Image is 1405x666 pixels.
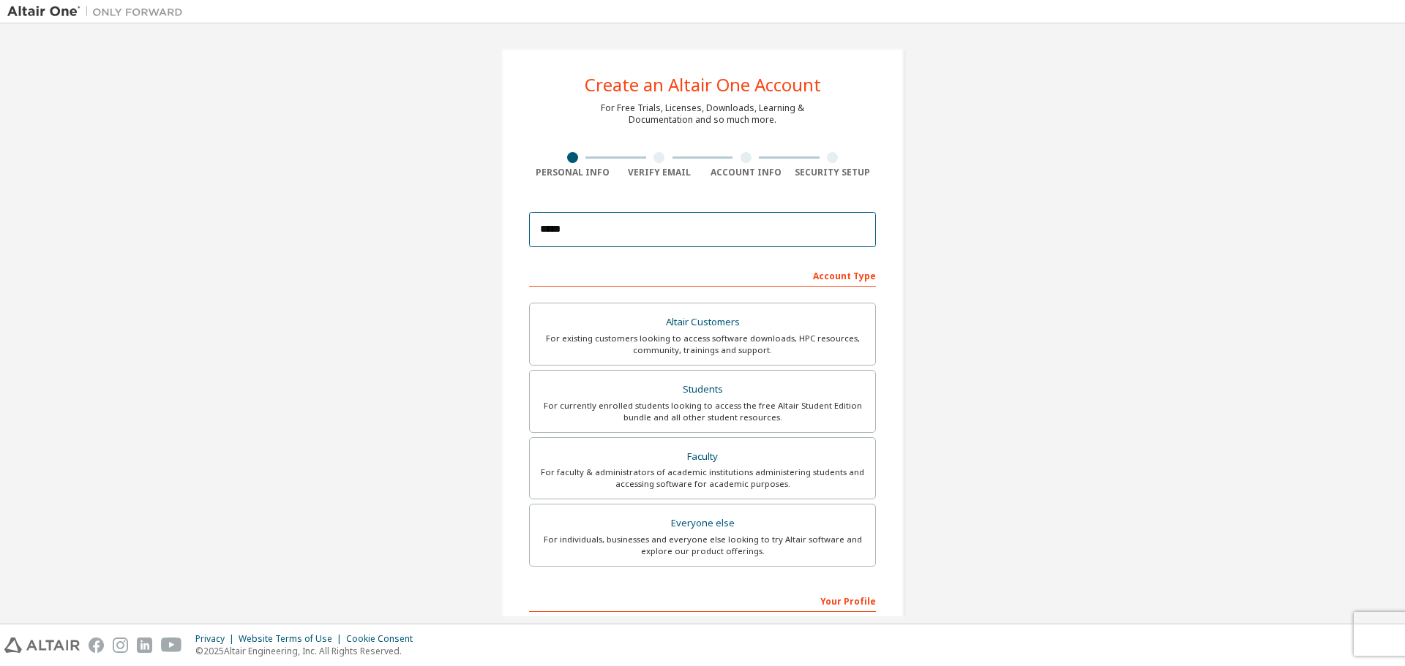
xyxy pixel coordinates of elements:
img: altair_logo.svg [4,637,80,653]
p: © 2025 Altair Engineering, Inc. All Rights Reserved. [195,645,421,657]
div: Website Terms of Use [239,633,346,645]
div: For currently enrolled students looking to access the free Altair Student Edition bundle and all ... [539,400,866,423]
img: instagram.svg [113,637,128,653]
div: Everyone else [539,513,866,534]
div: Account Type [529,263,876,287]
div: Cookie Consent [346,633,421,645]
img: Altair One [7,4,190,19]
div: For existing customers looking to access software downloads, HPC resources, community, trainings ... [539,333,866,356]
div: Account Info [702,167,790,178]
div: For Free Trials, Licenses, Downloads, Learning & Documentation and so much more. [601,102,804,126]
img: linkedin.svg [137,637,152,653]
div: Create an Altair One Account [585,76,821,94]
div: Your Profile [529,589,876,612]
div: Students [539,379,866,400]
div: Security Setup [790,167,877,178]
img: youtube.svg [161,637,182,653]
div: For faculty & administrators of academic institutions administering students and accessing softwa... [539,466,866,490]
div: Verify Email [616,167,703,178]
div: Personal Info [529,167,616,178]
div: Altair Customers [539,312,866,333]
div: Privacy [195,633,239,645]
div: For individuals, businesses and everyone else looking to try Altair software and explore our prod... [539,534,866,557]
div: Faculty [539,447,866,467]
img: facebook.svg [89,637,104,653]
